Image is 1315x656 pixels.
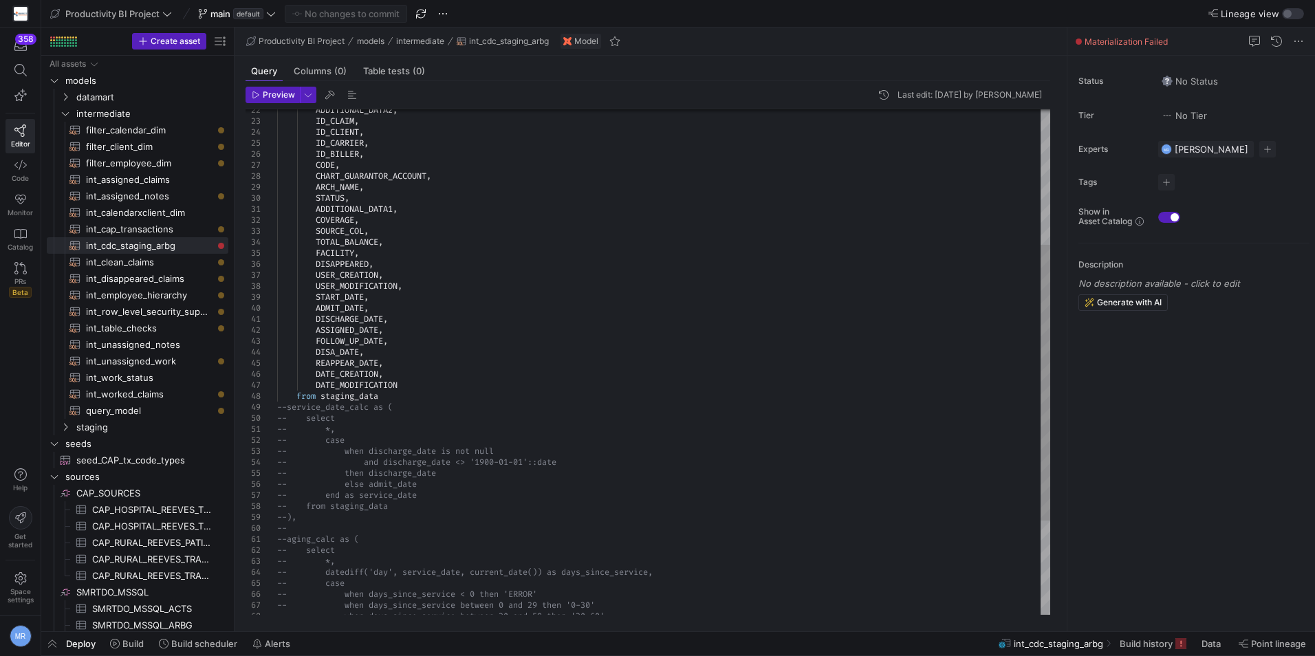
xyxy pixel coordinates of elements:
a: Catalog [6,222,35,256]
button: intermediate [393,33,448,50]
div: Press SPACE to select this row. [47,485,228,501]
div: Press SPACE to select this row. [47,188,228,204]
div: 48 [246,391,261,402]
a: int_unassigned_work​​​​​​​​​​ [47,353,228,369]
button: Alerts [246,632,296,655]
button: Build [104,632,150,655]
span: Query [251,67,277,76]
div: Press SPACE to select this row. [47,600,228,617]
span: 1'::date [518,457,556,468]
button: 358 [6,33,35,58]
div: Press SPACE to select this row. [47,105,228,122]
span: ASSIGNED_DATE [316,325,378,336]
span: REAPPEAR_DATE [316,358,378,369]
span: staging [76,419,226,435]
span: --), [277,512,296,523]
span: ID_CLIENT [316,127,359,138]
span: Model [574,36,598,46]
span: -- case [277,578,345,589]
div: 26 [246,149,261,160]
span: d 29 then '0-30' [518,600,595,611]
div: Press SPACE to select this row. [47,369,228,386]
div: Press SPACE to select this row. [47,435,228,452]
span: int_row_level_security_supervisor​​​​​​​​​​ [86,304,213,320]
span: Tier [1078,111,1147,120]
span: ID_CLAIM [316,116,354,127]
div: 46 [246,369,261,380]
span: , [383,314,388,325]
button: No statusNo Status [1158,72,1221,90]
span: -- *, [277,424,335,435]
img: No status [1162,76,1173,87]
a: CAP_RURAL_REEVES_PATIENT_PAYMENT​​​​​​​​​ [47,534,228,551]
span: from [296,391,316,402]
span: , [359,149,364,160]
div: Press SPACE to select this row. [47,534,228,551]
span: Experts [1078,144,1147,154]
img: undefined [563,37,572,45]
div: Press SPACE to select this row. [47,138,228,155]
span: -- select [277,545,335,556]
div: 55 [246,468,261,479]
div: Press SPACE to select this row. [47,551,228,567]
span: Help [12,483,29,492]
div: 38 [246,281,261,292]
span: -- datediff('day', service_date, current_da [277,567,518,578]
span: int_disappeared_claims​​​​​​​​​​ [86,271,213,287]
button: Build scheduler [153,632,243,655]
a: CAP_HOSPITAL_REEVES_TRANSACTION_CODES​​​​​​​​​ [47,501,228,518]
div: 35 [246,248,261,259]
span: intermediate [76,106,226,122]
span: CAP_HOSPITAL_REEVES_TRANSACTION_CODES​​​​​​​​​ [92,502,213,518]
div: Press SPACE to select this row. [47,171,228,188]
div: 45 [246,358,261,369]
div: Press SPACE to select this row. [47,468,228,485]
span: Lineage view [1221,8,1279,19]
a: PRsBeta [6,256,35,303]
span: -- from staging_data [277,501,388,512]
span: int_worked_claims​​​​​​​​​​ [86,386,213,402]
span: Beta [9,287,32,298]
span: , [359,347,364,358]
a: int_clean_claims​​​​​​​​​​ [47,254,228,270]
span: DATE_CREATION [316,369,378,380]
div: 24 [246,127,261,138]
span: int_assigned_notes​​​​​​​​​​ [86,188,213,204]
a: CAP_SOURCES​​​​​​​​ [47,485,228,501]
span: Space settings [8,587,34,604]
span: Monitor [8,208,33,217]
span: filter_calendar_dim​​​​​​​​​​ [86,122,213,138]
a: Editor [6,119,35,153]
a: int_assigned_notes​​​​​​​​​​ [47,188,228,204]
a: int_employee_hierarchy​​​​​​​​​​ [47,287,228,303]
span: , [426,171,431,182]
span: int_employee_hierarchy​​​​​​​​​​ [86,287,213,303]
span: TOTAL_BALANCE [316,237,378,248]
div: 44 [246,347,261,358]
span: SMRTDO_MSSQL_ACTS​​​​​​​​​ [92,601,213,617]
span: , [378,325,383,336]
div: MR [1161,144,1172,155]
span: ROR' [518,589,537,600]
span: ID_CARRIER [316,138,364,149]
img: No tier [1162,110,1173,121]
span: STATUS [316,193,345,204]
a: int_row_level_security_supervisor​​​​​​​​​​ [47,303,228,320]
div: 54 [246,457,261,468]
div: Press SPACE to select this row. [47,584,228,600]
span: Editor [11,140,30,148]
span: , [335,160,340,171]
span: Build scheduler [171,638,237,649]
a: https://storage.googleapis.com/y42-prod-data-exchange/images/6On40cC7BTNLwgzZ6Z6KvpMAPxzV1NWE9CLY... [6,2,35,25]
span: , [364,138,369,149]
span: Table tests [363,67,425,76]
span: Productivity BI Project [65,8,160,19]
span: seeds [65,436,226,452]
div: Press SPACE to select this row. [47,72,228,89]
div: 41 [246,314,261,325]
div: 52 [246,435,261,446]
div: Press SPACE to select this row. [47,56,228,72]
span: , [354,116,359,127]
span: staging_data [320,391,378,402]
span: , [378,369,383,380]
